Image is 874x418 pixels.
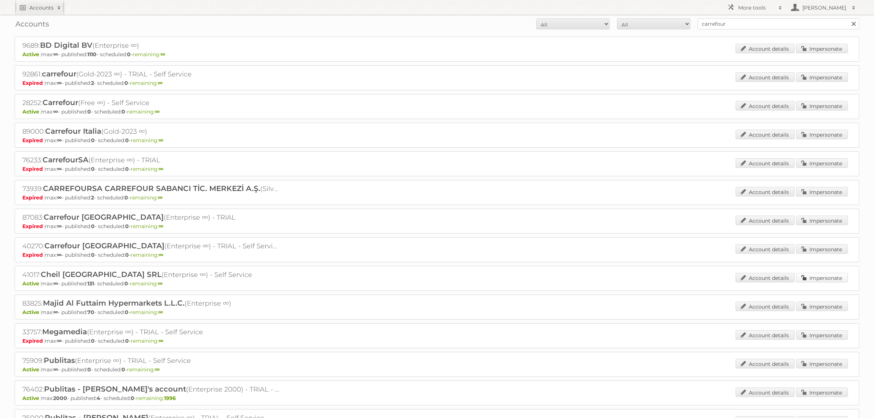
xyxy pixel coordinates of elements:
p: max: - published: - scheduled: - [22,166,852,172]
span: CARREFOURSA CARREFOUR SABANCI TİC. MERKEZİ A.Ş. [43,184,260,193]
span: Expired [22,338,45,344]
a: Account details [736,273,795,282]
span: remaining: [127,366,160,373]
strong: ∞ [57,338,62,344]
strong: ∞ [158,194,163,201]
strong: 0 [122,108,125,115]
a: Account details [736,72,795,82]
strong: 0 [124,80,128,86]
span: Active [22,108,41,115]
span: BD Digital BV [40,41,93,50]
strong: ∞ [57,166,62,172]
span: Carrefour [43,98,78,107]
p: max: - published: - scheduled: - [22,280,852,287]
strong: ∞ [159,137,163,144]
strong: 1996 [164,395,176,401]
p: max: - published: - scheduled: - [22,108,852,115]
h2: 87083: (Enterprise ∞) - TRIAL [22,213,279,222]
strong: 0 [87,366,91,373]
span: Active [22,309,41,316]
strong: 4 [97,395,100,401]
strong: 0 [125,252,129,258]
p: max: - published: - scheduled: - [22,366,852,373]
a: Impersonate [796,359,848,368]
strong: ∞ [53,108,58,115]
h2: More tools [738,4,775,11]
h2: [PERSON_NAME] [801,4,848,11]
h2: 89000: (Gold-2023 ∞) [22,127,279,136]
p: max: - published: - scheduled: - [22,223,852,230]
strong: 0 [131,395,134,401]
h2: 40270: (Enterprise ∞) - TRIAL - Self Service [22,241,279,251]
a: Account details [736,244,795,254]
span: Active [22,395,41,401]
a: Account details [736,302,795,311]
strong: 0 [125,166,129,172]
strong: 0 [124,194,128,201]
span: Expired [22,252,45,258]
span: Cheil [GEOGRAPHIC_DATA] SRL [41,270,162,279]
strong: ∞ [53,51,58,58]
p: max: - published: - scheduled: - [22,309,852,316]
strong: 131 [87,280,94,287]
span: Expired [22,80,45,86]
strong: 0 [91,252,95,258]
a: Impersonate [796,101,848,111]
strong: ∞ [155,366,160,373]
strong: 2 [91,194,94,201]
a: Account details [736,388,795,397]
h2: 76402: (Enterprise 2000) - TRIAL - Self Service [22,385,279,394]
a: Impersonate [796,330,848,340]
strong: 0 [122,366,125,373]
strong: ∞ [57,137,62,144]
span: Publitas [44,356,75,365]
span: carrefour [42,69,76,78]
span: remaining: [127,108,160,115]
strong: ∞ [160,51,165,58]
strong: 0 [91,137,95,144]
a: Account details [736,101,795,111]
strong: ∞ [159,338,163,344]
strong: ∞ [159,166,163,172]
a: Account details [736,187,795,197]
strong: 0 [91,223,95,230]
strong: ∞ [158,309,163,316]
span: remaining: [133,51,165,58]
span: Active [22,51,41,58]
p: max: - published: - scheduled: - [22,338,852,344]
span: Publitas - [PERSON_NAME]'s account [44,385,186,393]
h2: 92861: (Gold-2023 ∞) - TRIAL - Self Service [22,69,279,79]
a: Impersonate [796,244,848,254]
strong: ∞ [159,223,163,230]
strong: 0 [125,338,129,344]
a: Impersonate [796,388,848,397]
a: Account details [736,359,795,368]
h2: 28252: (Free ∞) - Self Service [22,98,279,108]
span: Expired [22,137,45,144]
a: Account details [736,330,795,340]
span: Active [22,366,41,373]
span: remaining: [130,309,163,316]
span: Carrefour Italia [45,127,101,136]
span: CarrefourSA [43,155,88,164]
span: remaining: [130,280,163,287]
strong: ∞ [155,108,160,115]
a: Impersonate [796,158,848,168]
strong: 1110 [87,51,97,58]
span: remaining: [130,194,163,201]
span: Expired [22,223,45,230]
a: Account details [736,44,795,53]
strong: ∞ [57,252,62,258]
span: remaining: [130,80,163,86]
p: max: - published: - scheduled: - [22,80,852,86]
a: Impersonate [796,44,848,53]
strong: ∞ [57,223,62,230]
a: Impersonate [796,187,848,197]
h2: 73939: (Silver-2023 ∞) - TRIAL [22,184,279,194]
h2: Accounts [29,4,54,11]
span: Carrefour [GEOGRAPHIC_DATA] [44,213,164,221]
a: Impersonate [796,130,848,139]
strong: 0 [124,280,128,287]
h2: 33757: (Enterprise ∞) - TRIAL - Self Service [22,327,279,337]
strong: 0 [125,137,129,144]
